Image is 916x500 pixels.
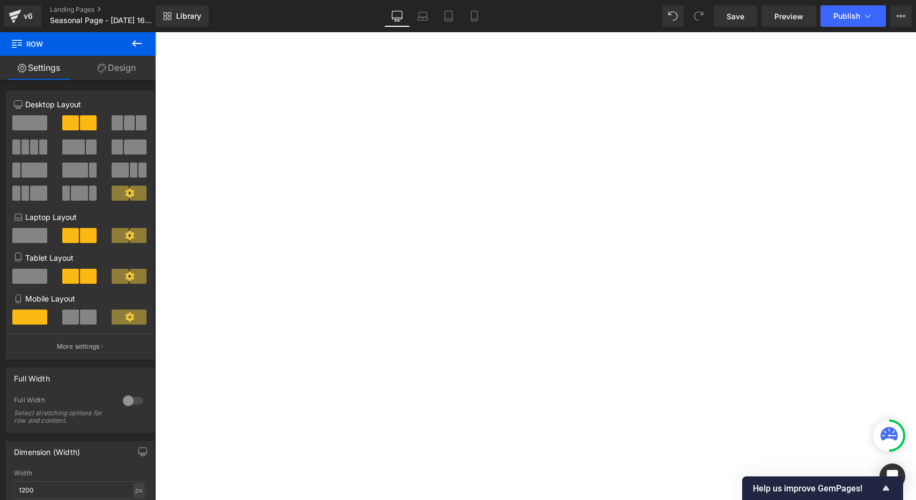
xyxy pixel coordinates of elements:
a: v6 [4,5,41,27]
a: Laptop [410,5,436,27]
button: Publish [820,5,886,27]
p: Laptop Layout [14,211,146,223]
a: Preview [761,5,816,27]
p: Mobile Layout [14,293,146,304]
div: Full Width [14,368,50,383]
div: Width [14,469,146,477]
button: More settings [6,334,153,359]
div: Open Intercom Messenger [880,464,905,489]
a: Desktop [384,5,410,27]
div: px [134,483,144,497]
a: Design [78,56,156,80]
span: Preview [774,11,803,22]
button: Redo [688,5,709,27]
a: Mobile [461,5,487,27]
a: Landing Pages [50,5,173,14]
p: Tablet Layout [14,252,146,263]
input: auto [14,481,146,499]
a: New Library [156,5,209,27]
button: Show survey - Help us improve GemPages! [753,482,892,495]
span: Seasonal Page - [DATE] 16:12:06 [50,16,153,25]
span: Row [11,32,118,56]
div: Select stretching options for row and content. [14,409,111,424]
span: Library [176,11,201,21]
div: Full Width [14,396,112,407]
span: Help us improve GemPages! [753,483,880,494]
div: Dimension (Width) [14,442,80,457]
div: v6 [21,9,35,23]
button: More [890,5,912,27]
button: Undo [662,5,684,27]
p: More settings [57,342,100,351]
p: Desktop Layout [14,99,146,110]
span: Save [727,11,744,22]
a: Tablet [436,5,461,27]
span: Publish [833,12,860,20]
